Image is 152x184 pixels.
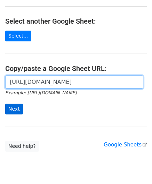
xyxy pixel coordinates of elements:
h4: Copy/paste a Google Sheet URL: [5,64,147,73]
input: Next [5,104,23,114]
a: Google Sheets [104,142,147,148]
a: Select... [5,31,31,41]
input: Paste your Google Sheet URL here [5,75,143,89]
small: Example: [URL][DOMAIN_NAME] [5,90,77,95]
iframe: Chat Widget [117,151,152,184]
h4: Select another Google Sheet: [5,17,147,25]
a: Need help? [5,141,39,152]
